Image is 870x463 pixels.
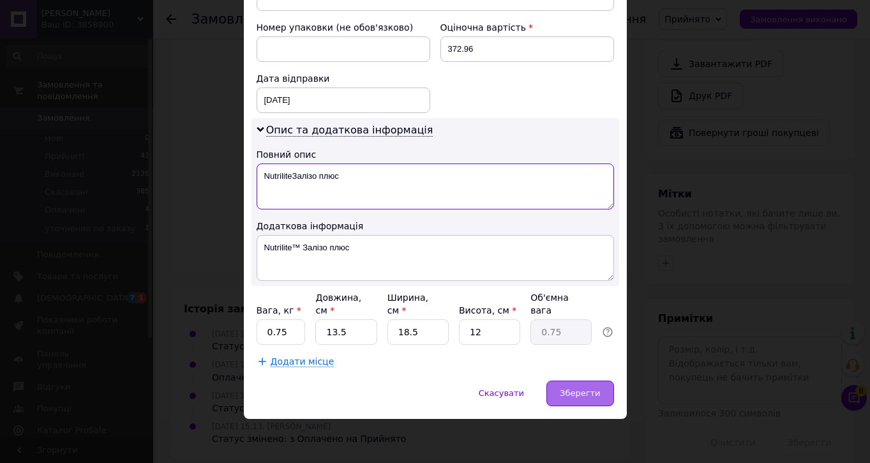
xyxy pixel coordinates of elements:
label: Ширина, см [387,292,428,315]
div: Додаткова інформація [257,220,614,232]
label: Вага, кг [257,305,301,315]
div: Оціночна вартість [440,21,614,34]
span: Опис та додаткова інформація [266,124,433,137]
textarea: Nutrilite™ Залізо плюс [257,235,614,281]
span: Додати місце [271,356,334,367]
label: Висота, см [459,305,516,315]
div: Номер упаковки (не обов'язково) [257,21,430,34]
div: Повний опис [257,148,614,161]
div: Об'ємна вага [530,291,592,317]
span: Зберегти [560,388,600,398]
div: Дата відправки [257,72,430,85]
label: Довжина, см [315,292,361,315]
textarea: NutriliteЗалізо плюс [257,163,614,209]
span: Скасувати [479,388,524,398]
